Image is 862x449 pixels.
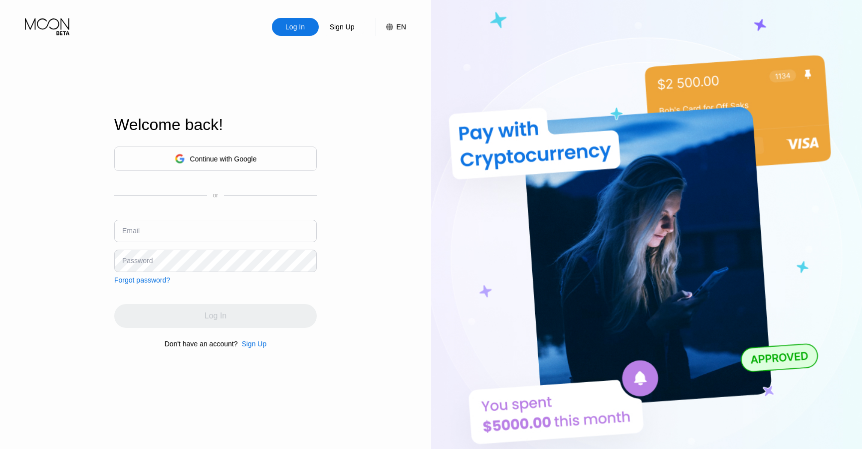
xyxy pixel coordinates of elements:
div: Continue with Google [114,147,317,171]
div: or [213,192,218,199]
div: Sign Up [237,340,266,348]
div: Sign Up [329,22,356,32]
div: Password [122,257,153,265]
div: Sign Up [319,18,366,36]
div: EN [376,18,406,36]
div: Email [122,227,140,235]
div: Log In [284,22,306,32]
div: Don't have an account? [165,340,238,348]
div: EN [397,23,406,31]
div: Log In [272,18,319,36]
div: Forgot password? [114,276,170,284]
div: Sign Up [241,340,266,348]
div: Continue with Google [190,155,257,163]
div: Welcome back! [114,116,317,134]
